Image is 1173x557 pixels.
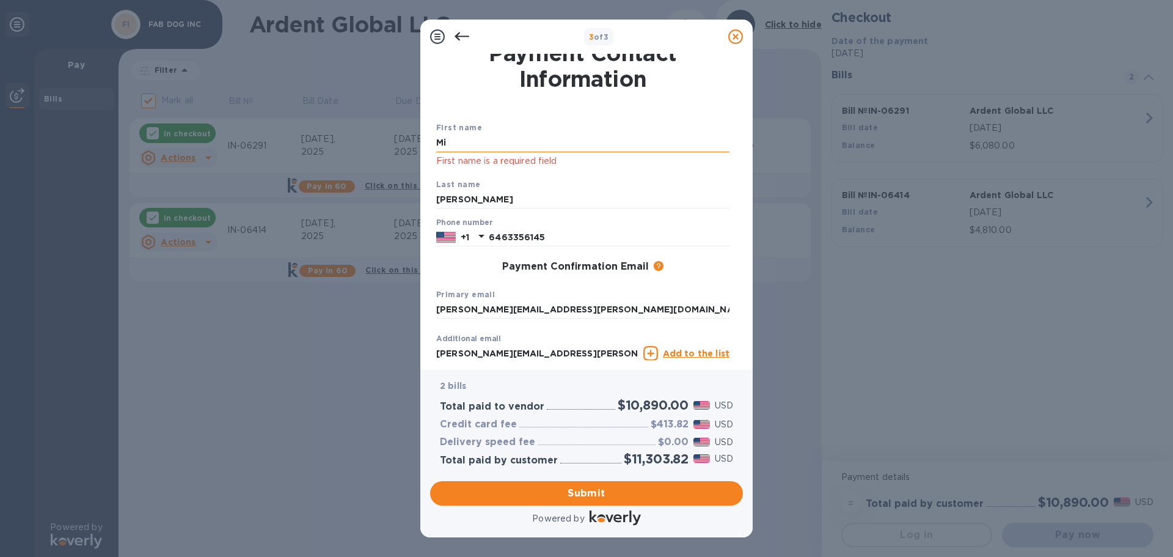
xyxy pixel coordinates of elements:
h1: Payment Contact Information [436,40,729,92]
b: Primary email [436,290,495,299]
img: Logo [590,511,641,525]
img: US [436,231,456,244]
span: Submit [440,486,733,501]
p: USD [715,418,733,431]
input: Enter your first name [436,134,729,152]
p: USD [715,436,733,449]
b: First name [436,123,482,132]
button: Submit [430,481,743,506]
h2: $10,890.00 [618,397,689,413]
img: USD [693,401,710,410]
h3: $0.00 [658,437,689,448]
p: Powered by [532,512,584,525]
h3: Payment Confirmation Email [502,261,649,273]
h3: $413.82 [651,419,689,430]
h3: Total paid to vendor [440,401,544,413]
p: USD [715,452,733,465]
b: 2 bills [440,381,466,391]
label: Phone number [436,219,492,227]
input: Enter additional email [436,344,638,363]
u: Add to the list [663,349,729,358]
input: Enter your last name [436,191,729,209]
b: Last name [436,180,481,189]
p: USD [715,399,733,412]
span: 3 [589,32,594,42]
h3: Delivery speed fee [440,437,535,448]
h3: Credit card fee [440,419,517,430]
p: First name is a required field [436,154,729,168]
h3: Total paid by customer [440,455,558,467]
input: Enter your primary name [436,301,729,319]
label: Additional email [436,336,501,343]
b: of 3 [589,32,609,42]
img: USD [693,438,710,446]
p: +1 [461,231,469,243]
img: USD [693,454,710,463]
h2: $11,303.82 [624,451,689,467]
input: Enter your phone number [489,228,729,246]
img: USD [693,420,710,429]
